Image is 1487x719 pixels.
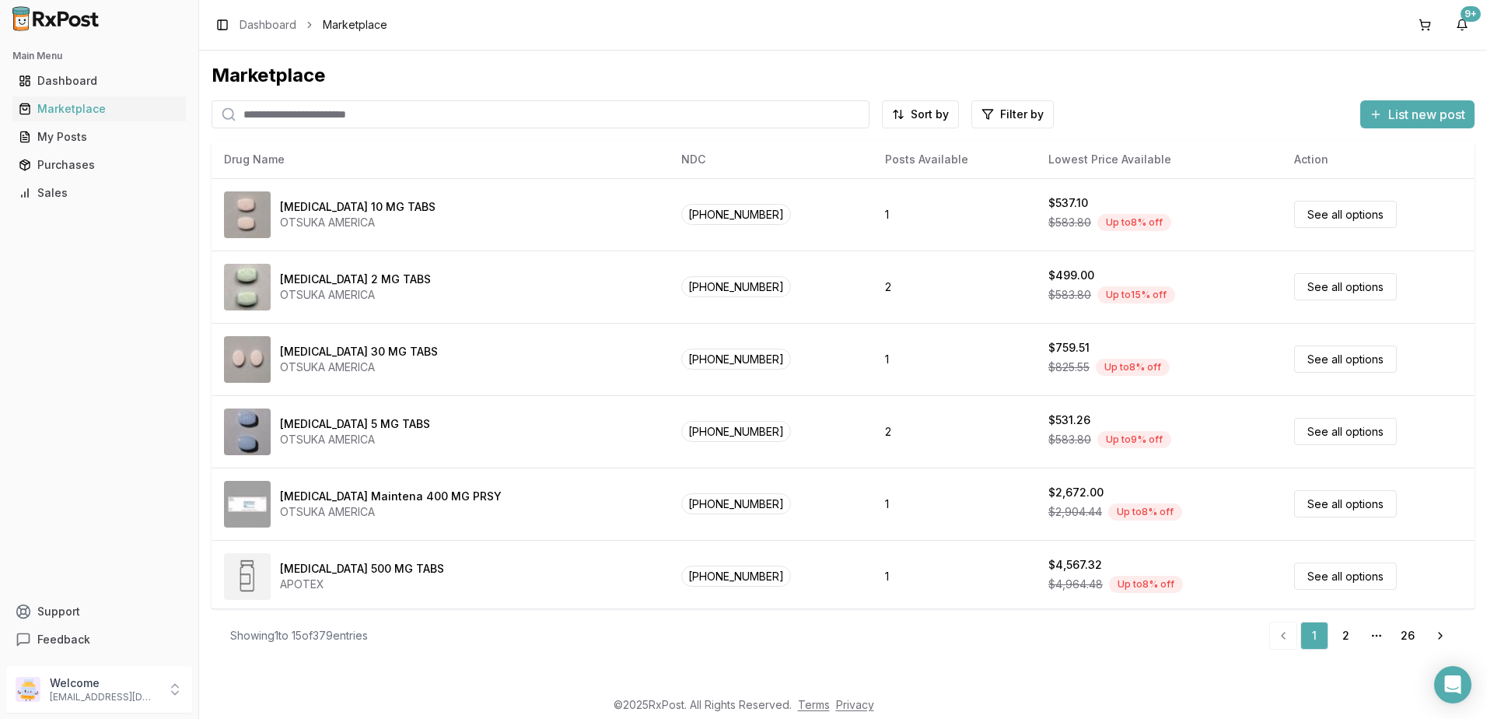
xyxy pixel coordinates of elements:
[224,409,271,455] img: Abilify 5 MG TABS
[280,489,502,504] div: [MEDICAL_DATA] Maintena 400 MG PRSY
[6,96,192,121] button: Marketplace
[6,6,106,31] img: RxPost Logo
[224,553,271,600] img: Abiraterone Acetate 500 MG TABS
[224,336,271,383] img: Abilify 30 MG TABS
[50,691,158,703] p: [EMAIL_ADDRESS][DOMAIN_NAME]
[6,153,192,177] button: Purchases
[1331,622,1359,650] a: 2
[1388,105,1465,124] span: List new post
[224,481,271,528] img: Abilify Maintena 400 MG PRSY
[1048,412,1090,428] div: $531.26
[37,632,90,647] span: Feedback
[882,100,959,128] button: Sort by
[681,349,791,370] span: [PHONE_NUMBER]
[1048,577,1103,592] span: $4,964.48
[873,141,1036,178] th: Posts Available
[19,101,180,117] div: Marketplace
[280,416,430,432] div: [MEDICAL_DATA] 5 MG TABS
[1097,214,1171,231] div: Up to 8 % off
[224,264,271,310] img: Abilify 2 MG TABS
[280,432,430,447] div: OTSUKA AMERICA
[19,185,180,201] div: Sales
[873,468,1036,540] td: 1
[681,493,791,514] span: [PHONE_NUMBER]
[280,199,436,215] div: [MEDICAL_DATA] 10 MG TABS
[1048,340,1090,356] div: $759.51
[1109,576,1183,593] div: Up to 8 % off
[1048,287,1091,303] span: $583.80
[798,698,830,711] a: Terms
[280,561,444,577] div: [MEDICAL_DATA] 500 MG TABS
[19,157,180,173] div: Purchases
[873,323,1036,395] td: 1
[873,251,1036,323] td: 2
[1294,273,1397,300] a: See all options
[6,125,192,149] button: My Posts
[1282,141,1475,178] th: Action
[1294,490,1397,517] a: See all options
[1048,359,1090,375] span: $825.55
[836,698,874,711] a: Privacy
[240,17,296,33] a: Dashboard
[1108,503,1182,521] div: Up to 8 % off
[280,272,431,287] div: [MEDICAL_DATA] 2 MG TABS
[19,73,180,89] div: Dashboard
[323,17,387,33] span: Marketplace
[1294,345,1397,373] a: See all options
[230,628,368,644] div: Showing 1 to 15 of 379 entries
[971,100,1054,128] button: Filter by
[280,504,502,520] div: OTSUKA AMERICA
[873,395,1036,468] td: 2
[212,141,669,178] th: Drug Name
[873,540,1036,612] td: 1
[1048,432,1091,447] span: $583.80
[12,151,186,179] a: Purchases
[681,566,791,587] span: [PHONE_NUMBER]
[280,215,436,230] div: OTSUKA AMERICA
[1048,215,1091,230] span: $583.80
[280,344,438,359] div: [MEDICAL_DATA] 30 MG TABS
[1048,268,1094,283] div: $499.00
[1048,557,1102,573] div: $4,567.32
[6,181,192,205] button: Sales
[1048,485,1104,500] div: $2,672.00
[6,626,192,654] button: Feedback
[16,677,40,702] img: User avatar
[1434,666,1471,703] div: Open Intercom Messenger
[212,63,1475,88] div: Marketplace
[1425,622,1456,650] a: Go to next page
[1360,100,1475,128] button: List new post
[1048,504,1102,520] span: $2,904.44
[1461,6,1481,22] div: 9+
[12,67,186,95] a: Dashboard
[1048,195,1088,211] div: $537.10
[280,287,431,303] div: OTSUKA AMERICA
[50,675,158,691] p: Welcome
[1394,622,1422,650] a: 26
[911,107,949,122] span: Sort by
[19,129,180,145] div: My Posts
[1097,286,1175,303] div: Up to 15 % off
[6,68,192,93] button: Dashboard
[681,204,791,225] span: [PHONE_NUMBER]
[280,577,444,592] div: APOTEX
[1269,622,1456,650] nav: pagination
[1294,418,1397,445] a: See all options
[12,95,186,123] a: Marketplace
[681,276,791,297] span: [PHONE_NUMBER]
[1360,108,1475,124] a: List new post
[1097,431,1171,448] div: Up to 9 % off
[1096,359,1170,376] div: Up to 8 % off
[224,191,271,238] img: Abilify 10 MG TABS
[1294,563,1397,590] a: See all options
[1000,107,1044,122] span: Filter by
[1300,622,1328,650] a: 1
[669,141,873,178] th: NDC
[12,50,186,62] h2: Main Menu
[6,598,192,626] button: Support
[240,17,387,33] nav: breadcrumb
[280,359,438,375] div: OTSUKA AMERICA
[1450,12,1475,37] button: 9+
[681,421,791,442] span: [PHONE_NUMBER]
[12,179,186,207] a: Sales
